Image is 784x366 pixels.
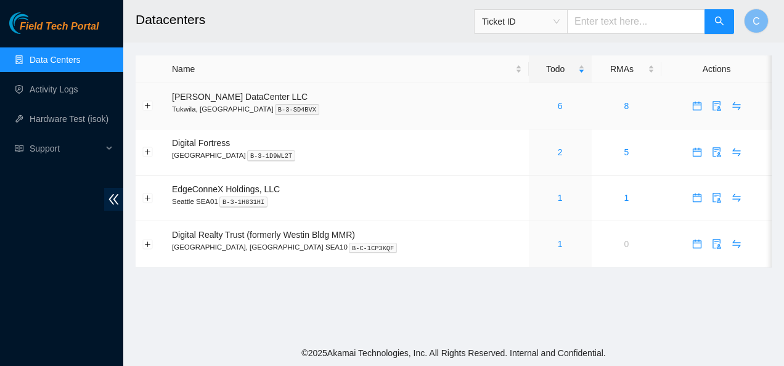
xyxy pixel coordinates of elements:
span: Support [30,136,102,161]
a: calendar [687,193,707,203]
span: C [753,14,760,29]
button: audit [707,234,727,254]
kbd: B-C-1CP3KQF [349,243,398,254]
a: swap [727,147,746,157]
button: audit [707,96,727,116]
button: swap [727,96,746,116]
a: audit [707,239,727,249]
button: swap [727,142,746,162]
span: Field Tech Portal [20,21,99,33]
span: read [15,144,23,153]
a: audit [707,193,727,203]
span: audit [708,147,726,157]
a: Hardware Test (isok) [30,114,108,124]
button: calendar [687,142,707,162]
a: 6 [558,101,563,111]
button: audit [707,142,727,162]
a: 2 [558,147,563,157]
a: audit [707,147,727,157]
span: swap [727,193,746,203]
span: audit [708,193,726,203]
span: [PERSON_NAME] DataCenter LLC [172,92,308,102]
span: swap [727,101,746,111]
button: audit [707,188,727,208]
a: Data Centers [30,55,80,65]
span: double-left [104,188,123,211]
a: calendar [687,101,707,111]
button: Expand row [143,193,153,203]
a: 8 [624,101,629,111]
kbd: B-3-1H831HI [219,197,268,208]
span: Digital Realty Trust (formerly Westin Bldg MMR) [172,230,355,240]
span: search [714,16,724,28]
a: 1 [558,239,563,249]
a: 1 [624,193,629,203]
a: calendar [687,239,707,249]
p: [GEOGRAPHIC_DATA], [GEOGRAPHIC_DATA] SEA10 [172,242,522,253]
img: Akamai Technologies [9,12,62,34]
button: C [744,9,769,33]
span: Ticket ID [482,12,560,31]
kbd: B-3-1D9WL2T [247,150,296,161]
button: calendar [687,234,707,254]
a: swap [727,101,746,111]
p: Tukwila, [GEOGRAPHIC_DATA] [172,104,522,115]
button: swap [727,234,746,254]
a: Activity Logs [30,84,78,94]
a: audit [707,101,727,111]
span: audit [708,101,726,111]
footer: © 2025 Akamai Technologies, Inc. All Rights Reserved. Internal and Confidential. [123,340,784,366]
p: [GEOGRAPHIC_DATA] [172,150,522,161]
input: Enter text here... [567,9,705,34]
button: calendar [687,96,707,116]
a: Akamai TechnologiesField Tech Portal [9,22,99,38]
button: Expand row [143,101,153,111]
button: calendar [687,188,707,208]
span: swap [727,147,746,157]
a: swap [727,193,746,203]
a: swap [727,239,746,249]
span: audit [708,239,726,249]
span: swap [727,239,746,249]
a: 1 [558,193,563,203]
th: Actions [661,55,772,83]
button: search [704,9,734,34]
a: 0 [624,239,629,249]
button: Expand row [143,239,153,249]
button: swap [727,188,746,208]
a: calendar [687,147,707,157]
kbd: B-3-SD4BVX [275,104,319,115]
a: 5 [624,147,629,157]
span: EdgeConneX Holdings, LLC [172,184,280,194]
span: Digital Fortress [172,138,230,148]
p: Seattle SEA01 [172,196,522,207]
button: Expand row [143,147,153,157]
